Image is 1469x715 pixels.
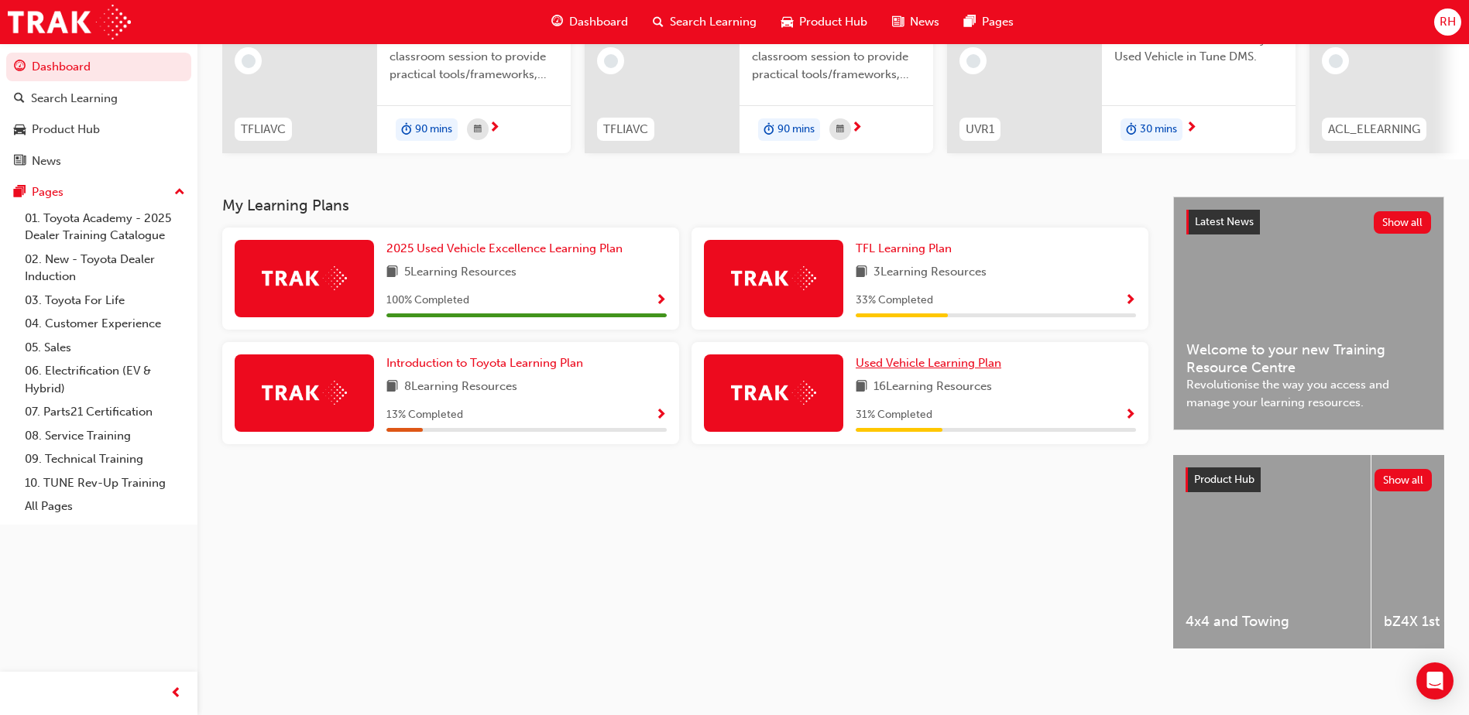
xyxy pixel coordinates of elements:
[401,120,412,140] span: duration-icon
[1173,197,1444,430] a: Latest NewsShow allWelcome to your new Training Resource CentreRevolutionise the way you access a...
[6,178,191,207] button: Pages
[19,289,191,313] a: 03. Toyota For Life
[386,356,583,370] span: Introduction to Toyota Learning Plan
[799,13,867,31] span: Product Hub
[752,31,921,84] span: This is a 90 minute virtual classroom session to provide practical tools/frameworks, behaviours a...
[19,494,191,518] a: All Pages
[952,6,1026,38] a: pages-iconPages
[6,84,191,113] a: Search Learning
[856,406,932,424] span: 31 % Completed
[670,13,757,31] span: Search Learning
[222,197,1148,214] h3: My Learning Plans
[14,123,26,137] span: car-icon
[1186,121,1197,135] span: next-icon
[731,381,816,405] img: Trak
[390,31,558,84] span: This is a 90 minute virtual classroom session to provide practical tools/frameworks, behaviours a...
[8,5,131,39] img: Trak
[32,121,100,139] div: Product Hub
[856,354,1007,372] a: Used Vehicle Learning Plan
[386,378,398,397] span: book-icon
[262,381,347,405] img: Trak
[404,378,517,397] span: 8 Learning Resources
[32,152,61,170] div: News
[874,263,987,282] span: 3 Learning Resources
[1186,210,1431,234] a: Latest NewsShow all
[386,240,629,258] a: 2025 Used Vehicle Excellence Learning Plan
[19,424,191,448] a: 08. Service Training
[242,54,256,68] span: learningRecordVerb_NONE-icon
[856,378,867,397] span: book-icon
[1195,215,1254,228] span: Latest News
[386,292,469,310] span: 100 % Completed
[1440,13,1456,31] span: RH
[1186,613,1358,631] span: 4x4 and Towing
[474,120,482,139] span: calendar-icon
[386,354,589,372] a: Introduction to Toyota Learning Plan
[731,266,816,290] img: Trak
[489,121,500,135] span: next-icon
[19,312,191,336] a: 04. Customer Experience
[655,291,667,310] button: Show Progress
[14,92,25,106] span: search-icon
[1186,341,1431,376] span: Welcome to your new Training Resource Centre
[603,121,648,139] span: TFLIAVC
[415,121,452,139] span: 90 mins
[1186,467,1432,492] a: Product HubShow all
[6,50,191,178] button: DashboardSearch LearningProduct HubNews
[1124,405,1136,425] button: Show Progress
[6,53,191,81] a: Dashboard
[856,240,958,258] a: TFL Learning Plan
[655,409,667,422] span: Show Progress
[404,263,517,282] span: 5 Learning Resources
[386,241,623,255] span: 2025 Used Vehicle Excellence Learning Plan
[856,241,952,255] span: TFL Learning Plan
[19,471,191,495] a: 10. TUNE Rev-Up Training
[14,60,26,74] span: guage-icon
[170,684,182,703] span: prev-icon
[19,336,191,360] a: 05. Sales
[6,115,191,144] a: Product Hub
[241,121,286,139] span: TFLIAVC
[1434,9,1461,36] button: RH
[655,405,667,425] button: Show Progress
[1329,54,1343,68] span: learningRecordVerb_NONE-icon
[1114,31,1283,66] span: Enable Dealer staff to certify a Used Vehicle in Tune DMS.
[19,248,191,289] a: 02. New - Toyota Dealer Induction
[1124,291,1136,310] button: Show Progress
[777,121,815,139] span: 90 mins
[1186,376,1431,411] span: Revolutionise the way you access and manage your learning resources.
[386,263,398,282] span: book-icon
[1416,662,1454,700] div: Open Intercom Messenger
[386,406,463,424] span: 13 % Completed
[892,12,904,32] span: news-icon
[655,294,667,308] span: Show Progress
[14,155,26,169] span: news-icon
[769,6,880,38] a: car-iconProduct Hub
[874,378,992,397] span: 16 Learning Resources
[539,6,640,38] a: guage-iconDashboard
[964,12,976,32] span: pages-icon
[19,400,191,424] a: 07. Parts21 Certification
[1173,455,1371,648] a: 4x4 and Towing
[856,263,867,282] span: book-icon
[14,186,26,200] span: pages-icon
[764,120,774,140] span: duration-icon
[966,121,994,139] span: UVR1
[836,120,844,139] span: calendar-icon
[640,6,769,38] a: search-iconSearch Learning
[1124,294,1136,308] span: Show Progress
[6,147,191,176] a: News
[19,447,191,471] a: 09. Technical Training
[262,266,347,290] img: Trak
[910,13,939,31] span: News
[856,292,933,310] span: 33 % Completed
[653,12,664,32] span: search-icon
[1328,121,1420,139] span: ACL_ELEARNING
[551,12,563,32] span: guage-icon
[1374,211,1432,234] button: Show all
[1124,409,1136,422] span: Show Progress
[966,54,980,68] span: learningRecordVerb_NONE-icon
[880,6,952,38] a: news-iconNews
